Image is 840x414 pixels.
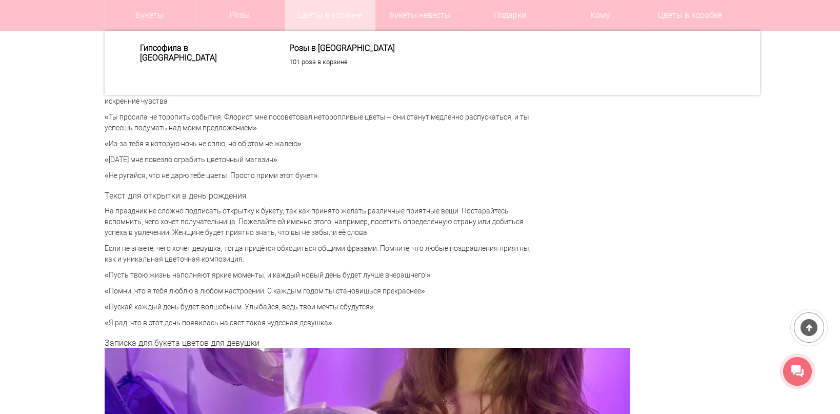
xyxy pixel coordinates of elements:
a: Розы в [GEOGRAPHIC_DATA] [289,43,415,53]
p: На праздник не сложно подписать открытку к букету, так как принято желать различные приятные вещи... [105,206,541,238]
p: «Пускай каждый день будет волшебным. Улыбайся, ведь твои мечты сбудутся». [105,302,541,312]
a: Гипсофила в [GEOGRAPHIC_DATA] [140,43,266,63]
p: «Пусть твою жизнь наполняют яркие моменты, и каждый новый день будет лучше вчерашнего!» [105,270,541,281]
p: Если не знаете, чего хочет девушка, тогда придётся обходиться общими фразами. Помните, что любые ... [105,243,541,265]
h3: Текст для открытки в день рождения [105,191,541,201]
p: «Не ругайся, что не дарю тебе цветы. Просто прими этот букет». [105,170,541,181]
a: 101 роза в корзине [289,58,415,66]
p: «Помни, что я тебя люблю в любом настроении. С каждым годом ты становишься прекраснее». [105,286,541,297]
p: «Ты просила не торопить события. Флорист мне посоветовал неторопливые цветы – они станут медленно... [105,112,541,133]
p: Можете попробовать элегантно подписать этот букет, чтобы удивить девушку. Она оценит нестандартну... [105,85,541,107]
p: «Я рад, что в этот день появилась на свет такая чудесная девушка». [105,318,541,328]
p: «[DATE] мне повезло ограбить цветочный магазин». [105,154,541,165]
p: «Из-за тебя я которую ночь не сплю, но об этом не жалею». [105,139,541,149]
